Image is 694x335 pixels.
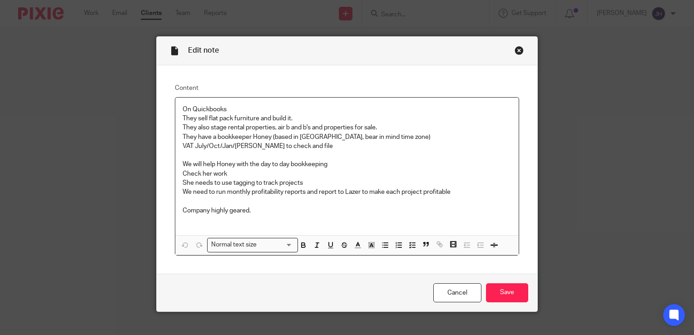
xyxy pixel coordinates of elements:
a: Cancel [433,283,481,303]
p: We need to run monthly profitability reports and report to Lazer to make each project profitable [183,187,511,197]
p: We will help Honey with the day to day bookkeeping [183,160,511,169]
p: She needs to use tagging to track projects [183,178,511,187]
p: They sell flat pack furniture and build it. [183,114,511,123]
div: Close this dialog window [515,46,524,55]
label: Content [175,84,519,93]
span: Edit note [188,47,219,54]
p: VAT July/Oct/Jan/[PERSON_NAME] to check and file [183,142,511,151]
input: Save [486,283,528,303]
input: Search for option [260,240,292,250]
div: Search for option [207,238,298,252]
p: On Quickbooks [183,105,511,114]
p: Check her work [183,169,511,178]
p: They also stage rental properties, air b and b's and properties for sale. [183,123,511,132]
p: Company highly geared. [183,206,511,215]
p: They have a bookkeeper Honey (based in [GEOGRAPHIC_DATA], bear in mind time zone) [183,133,511,142]
span: Normal text size [209,240,259,250]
